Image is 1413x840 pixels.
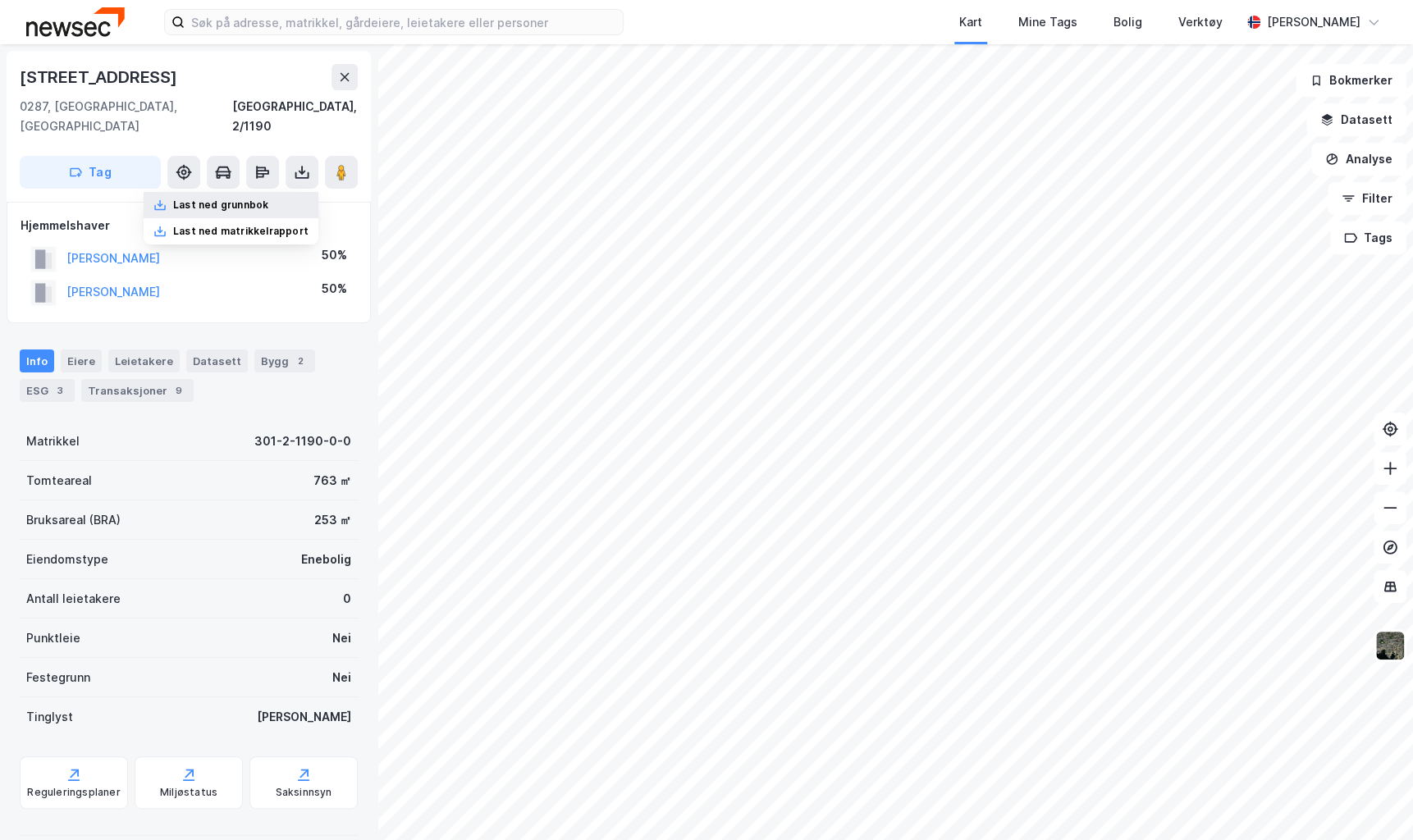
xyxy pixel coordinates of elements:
[26,431,80,451] div: Matrikkel
[20,379,75,402] div: ESG
[314,510,351,530] div: 253 ㎡
[171,382,187,399] div: 9
[26,589,121,609] div: Antall leietakere
[186,349,248,372] div: Datasett
[20,349,54,372] div: Info
[1296,64,1406,97] button: Bokmerker
[61,349,102,372] div: Eiere
[21,216,357,235] div: Hjemmelshaver
[52,382,68,399] div: 3
[1267,12,1360,32] div: [PERSON_NAME]
[160,786,217,799] div: Miljøstatus
[1330,221,1406,254] button: Tags
[292,353,309,369] div: 2
[81,379,194,402] div: Transaksjoner
[343,589,351,609] div: 0
[232,97,358,136] div: [GEOGRAPHIC_DATA], 2/1190
[257,707,351,727] div: [PERSON_NAME]
[20,97,232,136] div: 0287, [GEOGRAPHIC_DATA], [GEOGRAPHIC_DATA]
[322,245,347,265] div: 50%
[26,707,73,727] div: Tinglyst
[276,786,332,799] div: Saksinnsyn
[20,156,161,189] button: Tag
[1306,103,1406,136] button: Datasett
[1331,761,1413,840] iframe: Chat Widget
[332,668,351,687] div: Nei
[1328,182,1406,215] button: Filter
[27,786,120,799] div: Reguleringsplaner
[301,550,351,569] div: Enebolig
[26,510,121,530] div: Bruksareal (BRA)
[1018,12,1077,32] div: Mine Tags
[1331,761,1413,840] div: Kontrollprogram for chat
[173,225,309,238] div: Last ned matrikkelrapport
[26,550,108,569] div: Eiendomstype
[322,279,347,299] div: 50%
[313,471,351,491] div: 763 ㎡
[1178,12,1223,32] div: Verktøy
[959,12,982,32] div: Kart
[20,64,181,90] div: [STREET_ADDRESS]
[108,349,180,372] div: Leietakere
[332,628,351,648] div: Nei
[26,668,90,687] div: Festegrunn
[185,10,623,34] input: Søk på adresse, matrikkel, gårdeiere, leietakere eller personer
[26,471,92,491] div: Tomteareal
[1311,143,1406,176] button: Analyse
[1374,630,1406,661] img: 9k=
[1113,12,1142,32] div: Bolig
[254,431,351,451] div: 301-2-1190-0-0
[26,7,125,36] img: newsec-logo.f6e21ccffca1b3a03d2d.png
[254,349,315,372] div: Bygg
[173,199,268,212] div: Last ned grunnbok
[26,628,80,648] div: Punktleie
